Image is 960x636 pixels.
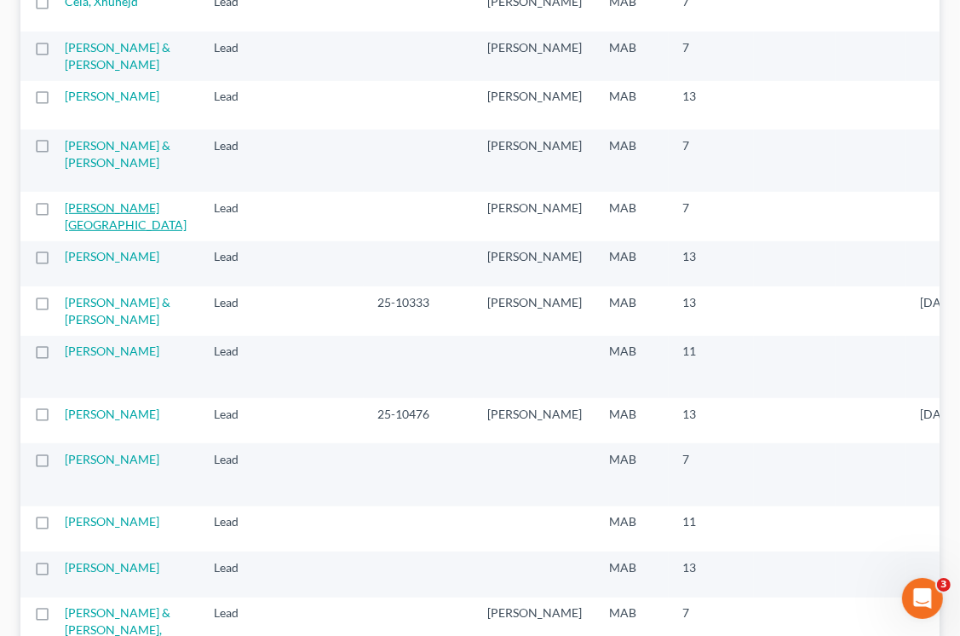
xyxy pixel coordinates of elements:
td: Lead [200,286,275,335]
td: MAB [595,336,669,398]
td: 25-10476 [364,398,474,443]
td: Lead [200,443,275,506]
td: [PERSON_NAME] [474,286,595,335]
td: 11 [669,336,754,398]
a: [PERSON_NAME][GEOGRAPHIC_DATA] [65,200,187,232]
td: [PERSON_NAME] [474,81,595,130]
td: MAB [595,32,669,80]
td: 13 [669,241,754,286]
td: Lead [200,506,275,552]
iframe: Intercom live chat [902,578,943,619]
span: 3 [937,578,951,592]
a: [PERSON_NAME] & [PERSON_NAME] [65,40,170,72]
td: [PERSON_NAME] [474,398,595,443]
td: 13 [669,81,754,130]
td: MAB [595,192,669,240]
td: 13 [669,398,754,443]
td: MAB [595,506,669,552]
td: [PERSON_NAME] [474,130,595,192]
td: Lead [200,32,275,80]
td: Lead [200,130,275,192]
td: MAB [595,552,669,597]
td: MAB [595,241,669,286]
td: 7 [669,192,754,240]
td: Lead [200,398,275,443]
a: [PERSON_NAME] [65,407,159,421]
a: [PERSON_NAME] [65,560,159,575]
td: MAB [595,443,669,506]
a: [PERSON_NAME] [65,514,159,529]
a: [PERSON_NAME] [65,344,159,358]
td: 7 [669,130,754,192]
a: [PERSON_NAME] [65,89,159,103]
a: [PERSON_NAME] [65,452,159,466]
td: 11 [669,506,754,552]
td: MAB [595,286,669,335]
a: [PERSON_NAME] [65,249,159,263]
td: MAB [595,398,669,443]
td: 13 [669,286,754,335]
td: 7 [669,443,754,506]
td: Lead [200,81,275,130]
td: Lead [200,336,275,398]
td: 7 [669,32,754,80]
td: Lead [200,241,275,286]
td: 13 [669,552,754,597]
td: MAB [595,81,669,130]
td: Lead [200,552,275,597]
a: [PERSON_NAME] & [PERSON_NAME] [65,295,170,327]
a: [PERSON_NAME] & [PERSON_NAME] [65,138,170,170]
td: 25-10333 [364,286,474,335]
td: Lead [200,192,275,240]
td: [PERSON_NAME] [474,241,595,286]
td: [PERSON_NAME] [474,192,595,240]
td: MAB [595,130,669,192]
td: [PERSON_NAME] [474,32,595,80]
